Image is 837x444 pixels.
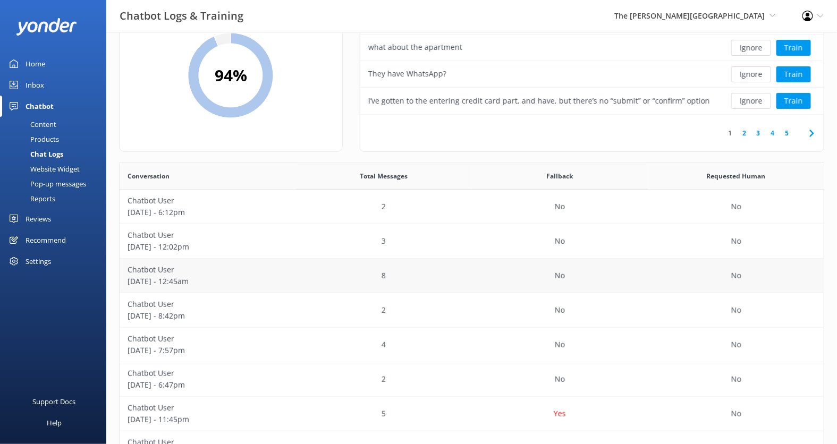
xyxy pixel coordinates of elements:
[128,229,288,241] p: Chatbot User
[731,93,771,109] button: Ignore
[731,339,741,351] p: No
[6,176,86,191] div: Pop-up messages
[128,276,288,287] p: [DATE] - 12:45am
[731,201,741,212] p: No
[360,88,824,114] div: row
[128,368,288,379] p: Chatbot User
[6,147,106,161] a: Chat Logs
[382,304,386,316] p: 2
[555,270,565,281] p: No
[555,235,565,247] p: No
[382,373,386,385] p: 2
[776,40,811,56] button: Train
[6,117,106,132] a: Content
[120,7,243,24] h3: Chatbot Logs & Training
[780,128,794,138] a: 5
[382,270,386,281] p: 8
[555,201,565,212] p: No
[360,171,408,181] span: Total Messages
[547,171,573,181] span: Fallback
[26,251,51,272] div: Settings
[360,35,824,61] div: row
[26,229,66,251] div: Recommend
[6,191,55,206] div: Reports
[128,207,288,218] p: [DATE] - 6:12pm
[120,259,824,293] div: row
[555,339,565,351] p: No
[120,397,824,431] div: row
[26,53,45,74] div: Home
[16,18,77,36] img: yonder-white-logo.png
[26,96,54,117] div: Chatbot
[555,304,565,316] p: No
[723,128,737,138] a: 1
[215,63,247,88] h2: 94 %
[120,362,824,397] div: row
[6,132,59,147] div: Products
[368,41,462,53] div: what about the apartment
[731,270,741,281] p: No
[614,11,765,21] span: The [PERSON_NAME][GEOGRAPHIC_DATA]
[360,8,824,114] div: grid
[6,147,63,161] div: Chat Logs
[751,128,766,138] a: 3
[766,128,780,138] a: 4
[731,66,771,82] button: Ignore
[6,117,56,132] div: Content
[776,93,811,109] button: Train
[776,66,811,82] button: Train
[554,408,566,420] p: Yes
[128,171,170,181] span: Conversation
[360,61,824,88] div: row
[47,412,62,433] div: Help
[128,264,288,276] p: Chatbot User
[26,208,51,229] div: Reviews
[382,235,386,247] p: 3
[128,379,288,391] p: [DATE] - 6:47pm
[33,391,76,412] div: Support Docs
[120,224,824,259] div: row
[120,293,824,328] div: row
[555,373,565,385] p: No
[128,345,288,356] p: [DATE] - 7:57pm
[707,171,766,181] span: Requested Human
[120,190,824,224] div: row
[128,195,288,207] p: Chatbot User
[26,74,44,96] div: Inbox
[128,241,288,253] p: [DATE] - 12:02pm
[382,201,386,212] p: 2
[368,95,710,107] div: I’ve gotten to the entering credit card part, and have, but there’s no “submit” or “confirm” option.
[128,298,288,310] p: Chatbot User
[128,310,288,322] p: [DATE] - 8:42pm
[731,304,741,316] p: No
[382,408,386,420] p: 5
[128,333,288,345] p: Chatbot User
[731,235,741,247] p: No
[120,328,824,362] div: row
[128,402,288,414] p: Chatbot User
[731,40,771,56] button: Ignore
[731,373,741,385] p: No
[128,414,288,425] p: [DATE] - 11:45pm
[737,128,751,138] a: 2
[6,161,106,176] a: Website Widget
[382,339,386,351] p: 4
[6,176,106,191] a: Pop-up messages
[731,408,741,420] p: No
[6,191,106,206] a: Reports
[6,132,106,147] a: Products
[368,68,446,80] div: They have WhatsApp?
[6,161,80,176] div: Website Widget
